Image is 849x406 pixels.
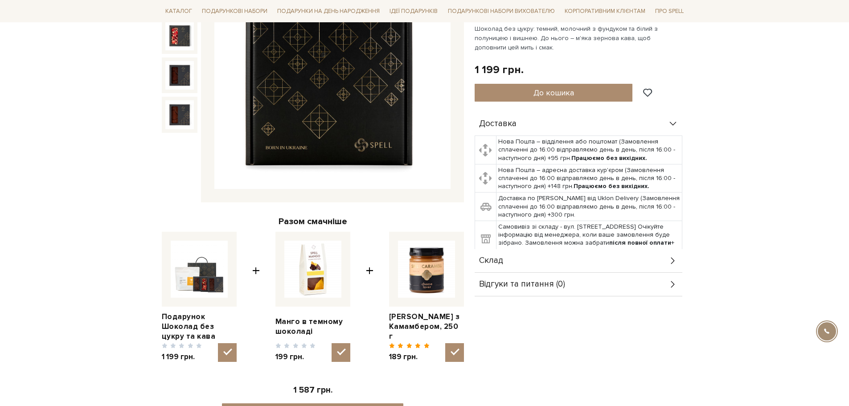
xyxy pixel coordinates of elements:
[533,88,574,98] span: До кошика
[496,164,682,193] td: Нова Пошта – адресна доставка кур'єром (Замовлення сплаченні до 16:00 відправляємо день в день, п...
[475,63,524,77] div: 1 199 грн.
[162,216,464,227] div: Разом смачніше
[496,221,682,258] td: Самовивіз зі складу - вул. [STREET_ADDRESS] Очікуйте інформацію від менеджера, коли ваше замовлен...
[652,4,687,18] a: Про Spell
[293,385,332,395] span: 1 587 грн.
[162,312,237,341] a: Подарунок Шоколад без цукру та кава
[475,84,633,102] button: До кошика
[165,100,194,129] img: Подарунок Шоколад без цукру та кава
[479,280,565,288] span: Відгуки та питання (0)
[386,4,441,18] a: Ідеї подарунків
[275,352,316,362] span: 199 грн.
[571,154,647,162] b: Працюємо без вихідних.
[561,4,649,19] a: Корпоративним клієнтам
[275,317,350,336] a: Манго в темному шоколаді
[198,4,271,18] a: Подарункові набори
[496,136,682,164] td: Нова Пошта – відділення або поштомат (Замовлення сплаченні до 16:00 відправляємо день в день, піс...
[389,312,464,341] a: [PERSON_NAME] з Камамбером, 250 г
[479,120,517,128] span: Доставка
[475,24,684,52] p: Шоколад без цукру: темний, молочний з фундуком та білий з полуницею і вишнею. До нього – м'яка зе...
[389,352,430,362] span: 189 грн.
[171,241,228,298] img: Подарунок Шоколад без цукру та кава
[444,4,558,19] a: Подарункові набори вихователю
[496,193,682,221] td: Доставка по [PERSON_NAME] від Uklon Delivery (Замовлення сплаченні до 16:00 відправляємо день в д...
[398,241,455,298] img: Карамель з Камамбером, 250 г
[165,21,194,50] img: Подарунок Шоколад без цукру та кава
[252,232,260,362] span: +
[162,4,196,18] a: Каталог
[366,232,373,362] span: +
[284,241,341,298] img: Манго в темному шоколаді
[609,239,671,246] b: після повної оплати
[274,4,383,18] a: Подарунки на День народження
[162,352,202,362] span: 1 199 грн.
[479,257,503,265] span: Склад
[574,182,649,190] b: Працюємо без вихідних.
[165,61,194,90] img: Подарунок Шоколад без цукру та кава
